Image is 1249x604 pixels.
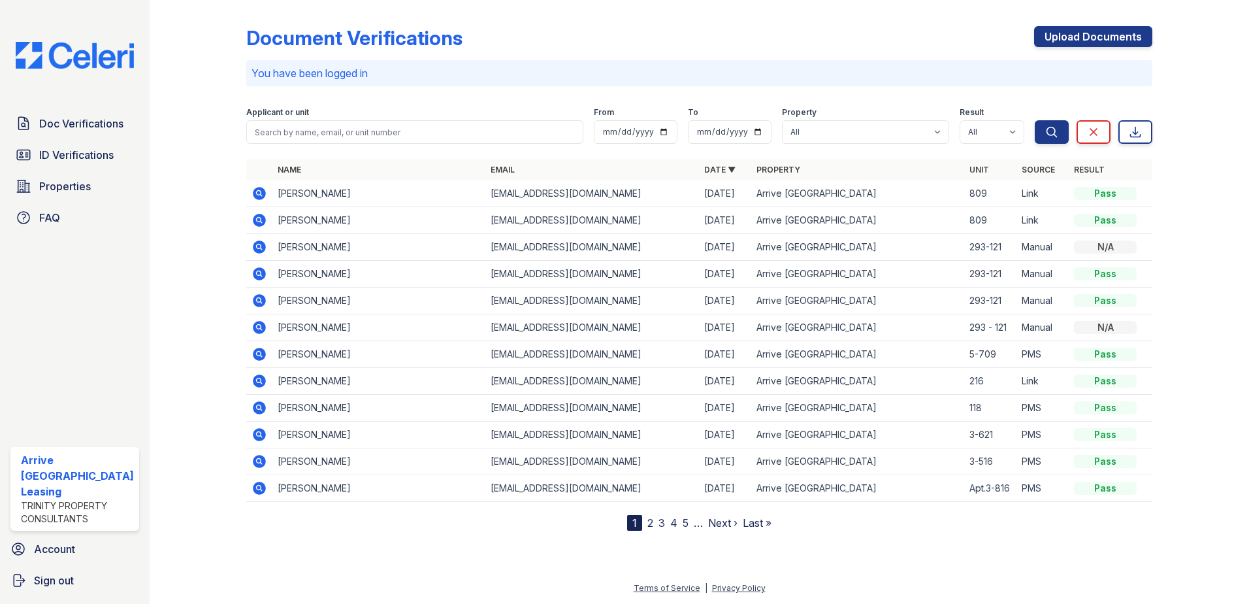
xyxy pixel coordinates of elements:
div: Pass [1074,294,1137,307]
td: Arrive [GEOGRAPHIC_DATA] [751,234,965,261]
td: 3-516 [964,448,1016,475]
td: [EMAIL_ADDRESS][DOMAIN_NAME] [485,475,699,502]
a: 4 [670,516,677,529]
td: [PERSON_NAME] [272,475,486,502]
td: [PERSON_NAME] [272,207,486,234]
td: 216 [964,368,1016,395]
td: Arrive [GEOGRAPHIC_DATA] [751,261,965,288]
td: Arrive [GEOGRAPHIC_DATA] [751,475,965,502]
td: [DATE] [699,448,751,475]
td: [PERSON_NAME] [272,341,486,368]
td: [DATE] [699,234,751,261]
td: [PERSON_NAME] [272,422,486,448]
td: 293-121 [964,288,1016,314]
td: Link [1016,180,1069,207]
td: 809 [964,207,1016,234]
td: [EMAIL_ADDRESS][DOMAIN_NAME] [485,207,699,234]
label: To [688,107,698,118]
span: Sign out [34,573,74,588]
a: Sign out [5,567,144,594]
a: Date ▼ [704,165,736,175]
label: From [594,107,614,118]
td: 293-121 [964,261,1016,288]
td: PMS [1016,341,1069,368]
td: Manual [1016,261,1069,288]
td: 118 [964,395,1016,422]
div: N/A [1074,321,1137,334]
div: Pass [1074,267,1137,280]
td: [PERSON_NAME] [272,261,486,288]
td: [PERSON_NAME] [272,288,486,314]
td: [EMAIL_ADDRESS][DOMAIN_NAME] [485,341,699,368]
a: Last » [743,516,771,529]
td: Link [1016,368,1069,395]
a: ID Verifications [10,142,139,168]
td: [PERSON_NAME] [272,180,486,207]
a: Terms of Service [634,583,700,593]
label: Applicant or unit [246,107,309,118]
td: PMS [1016,448,1069,475]
td: 5-709 [964,341,1016,368]
td: [DATE] [699,475,751,502]
td: Arrive [GEOGRAPHIC_DATA] [751,180,965,207]
td: 809 [964,180,1016,207]
div: Pass [1074,455,1137,468]
a: Source [1022,165,1055,175]
td: [EMAIL_ADDRESS][DOMAIN_NAME] [485,288,699,314]
td: [PERSON_NAME] [272,368,486,395]
div: Pass [1074,428,1137,441]
td: [EMAIL_ADDRESS][DOMAIN_NAME] [485,234,699,261]
a: Next › [708,516,738,529]
div: Pass [1074,187,1137,200]
td: Arrive [GEOGRAPHIC_DATA] [751,422,965,448]
td: [PERSON_NAME] [272,395,486,422]
td: Link [1016,207,1069,234]
span: Properties [39,178,91,194]
div: 1 [627,515,642,531]
td: [EMAIL_ADDRESS][DOMAIN_NAME] [485,448,699,475]
td: [DATE] [699,207,751,234]
div: Pass [1074,214,1137,227]
td: [EMAIL_ADDRESS][DOMAIN_NAME] [485,261,699,288]
td: Arrive [GEOGRAPHIC_DATA] [751,314,965,341]
div: Document Verifications [246,26,462,50]
a: Upload Documents [1034,26,1152,47]
td: Arrive [GEOGRAPHIC_DATA] [751,288,965,314]
td: Arrive [GEOGRAPHIC_DATA] [751,368,965,395]
div: Arrive [GEOGRAPHIC_DATA] Leasing [21,452,134,499]
td: [DATE] [699,314,751,341]
div: Trinity Property Consultants [21,499,134,526]
div: Pass [1074,401,1137,414]
span: … [694,515,703,531]
td: 293-121 [964,234,1016,261]
td: Manual [1016,234,1069,261]
div: Pass [1074,375,1137,388]
a: 3 [658,516,665,529]
td: [PERSON_NAME] [272,448,486,475]
td: [DATE] [699,395,751,422]
a: Result [1074,165,1105,175]
td: [EMAIL_ADDRESS][DOMAIN_NAME] [485,368,699,395]
a: FAQ [10,205,139,231]
p: You have been logged in [251,65,1148,81]
span: ID Verifications [39,147,114,163]
a: Email [491,165,515,175]
td: [PERSON_NAME] [272,234,486,261]
td: [DATE] [699,180,751,207]
td: [EMAIL_ADDRESS][DOMAIN_NAME] [485,314,699,341]
div: N/A [1074,241,1137,254]
a: 2 [647,516,653,529]
td: [DATE] [699,261,751,288]
div: Pass [1074,348,1137,361]
td: [EMAIL_ADDRESS][DOMAIN_NAME] [485,180,699,207]
img: CE_Logo_Blue-a8612792a0a2168367f1c8372b55b34899dd931a85d93a1a3d3e32e68fde9ad4.png [5,42,144,69]
div: Pass [1074,482,1137,495]
span: Account [34,541,75,557]
label: Result [960,107,984,118]
td: [DATE] [699,368,751,395]
td: Arrive [GEOGRAPHIC_DATA] [751,341,965,368]
td: [PERSON_NAME] [272,314,486,341]
span: Doc Verifications [39,116,123,131]
a: Doc Verifications [10,110,139,137]
td: [DATE] [699,422,751,448]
